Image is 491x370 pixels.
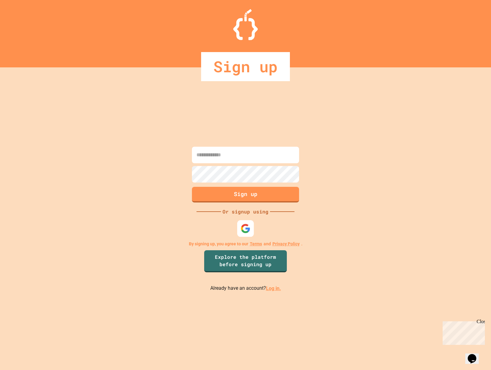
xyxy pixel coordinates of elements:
a: Explore the platform before signing up [204,250,287,272]
button: Sign up [192,187,299,202]
img: google-icon.svg [241,224,251,234]
iframe: chat widget [440,319,485,345]
p: Already have an account? [210,285,281,292]
p: By signing up, you agree to our and . [189,241,302,247]
div: Sign up [201,52,290,81]
div: Or signup using [221,208,270,215]
div: Chat with us now!Close [2,2,42,39]
a: Log in. [266,285,281,291]
iframe: chat widget [465,345,485,364]
img: Logo.svg [233,9,258,40]
a: Terms [250,241,262,247]
a: Privacy Policy [272,241,300,247]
